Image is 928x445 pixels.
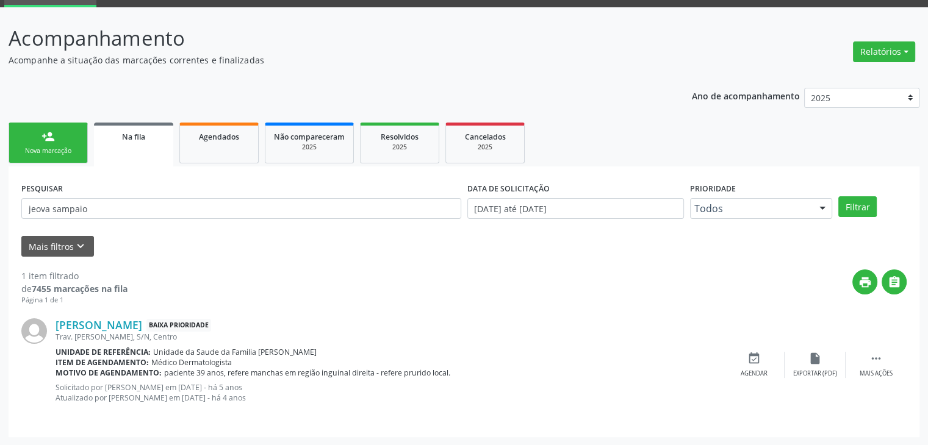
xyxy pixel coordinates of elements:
button: Relatórios [853,41,915,62]
p: Solicitado por [PERSON_NAME] em [DATE] - há 5 anos Atualizado por [PERSON_NAME] em [DATE] - há 4 ... [56,382,724,403]
span: Unidade da Saude da Familia [PERSON_NAME] [153,347,317,357]
span: Agendados [199,132,239,142]
label: PESQUISAR [21,179,63,198]
div: Agendar [741,369,768,378]
span: Resolvidos [381,132,419,142]
i: insert_drive_file [808,352,822,365]
i:  [888,276,901,289]
i: keyboard_arrow_down [74,240,87,253]
button:  [882,269,907,294]
label: Prioridade [690,179,736,198]
button: Mais filtroskeyboard_arrow_down [21,236,94,257]
div: 1 item filtrado [21,269,128,282]
button: print [852,269,877,294]
p: Acompanhe a situação das marcações correntes e finalizadas [9,54,646,66]
div: 2025 [369,143,430,152]
p: Acompanhamento [9,23,646,54]
i: event_available [747,352,761,365]
i:  [869,352,883,365]
img: img [21,318,47,344]
span: paciente 39 anos, refere manchas em região inguinal direita - refere prurido local. [164,368,450,378]
span: Todos [694,202,808,215]
div: Mais ações [860,369,893,378]
div: Trav. [PERSON_NAME], S/N, Centro [56,332,724,342]
button: Filtrar [838,196,877,217]
b: Motivo de agendamento: [56,368,162,378]
input: Selecione um intervalo [467,198,684,219]
p: Ano de acompanhamento [692,88,800,103]
div: Nova marcação [18,146,79,155]
div: de [21,282,128,295]
div: Exportar (PDF) [793,369,837,378]
div: 2025 [274,143,345,152]
a: [PERSON_NAME] [56,318,142,332]
span: Baixa Prioridade [146,319,211,332]
label: DATA DE SOLICITAÇÃO [467,179,550,198]
span: Não compareceram [274,132,345,142]
div: person_add [41,130,55,143]
b: Unidade de referência: [56,347,151,357]
span: Médico Dermatologista [151,357,232,368]
i: print [858,276,872,289]
b: Item de agendamento: [56,357,149,368]
div: 2025 [455,143,516,152]
input: Nome, CNS [21,198,461,219]
strong: 7455 marcações na fila [32,283,128,294]
div: Página 1 de 1 [21,295,128,305]
span: Na fila [122,132,145,142]
span: Cancelados [465,132,506,142]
